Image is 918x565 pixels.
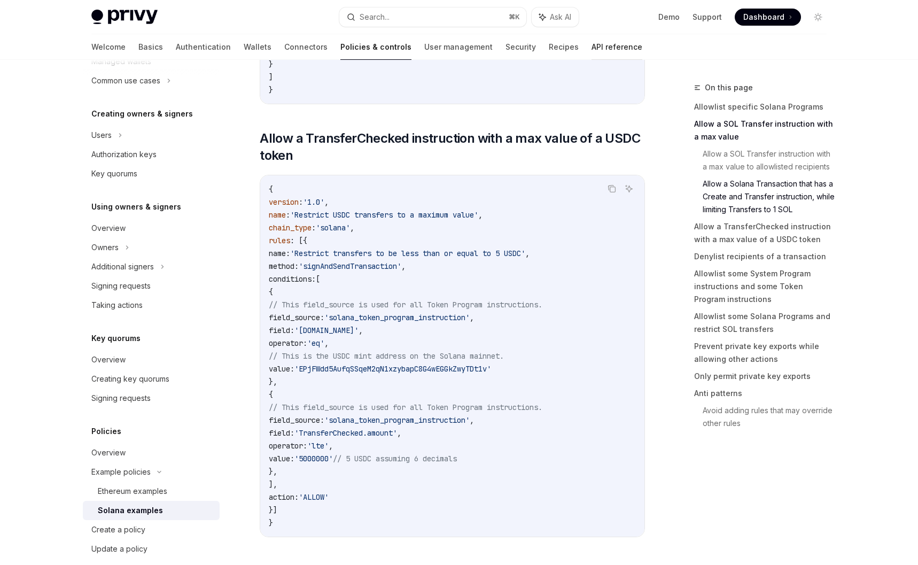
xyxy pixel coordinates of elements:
a: Allowlist some Solana Programs and restrict SOL transfers [694,308,835,338]
div: Create a policy [91,523,145,536]
a: Taking actions [83,296,220,315]
div: Signing requests [91,280,151,292]
a: Update a policy [83,539,220,559]
a: Overview [83,219,220,238]
a: Create a policy [83,520,220,539]
a: Security [505,34,536,60]
div: Overview [91,446,126,459]
a: Creating key quorums [83,369,220,389]
a: Avoid adding rules that may override other rules [703,402,835,432]
button: Ask AI [532,7,579,27]
a: Wallets [244,34,271,60]
span: name [269,210,286,220]
span: field_source: [269,313,324,322]
a: Connectors [284,34,328,60]
span: '5000000' [294,454,333,463]
span: Ask AI [550,12,571,22]
span: , [350,223,354,233]
span: : [312,223,316,233]
a: Prevent private key exports while allowing other actions [694,338,835,368]
a: Solana examples [83,501,220,520]
a: API reference [592,34,642,60]
span: 'solana_token_program_instruction' [324,415,470,425]
span: , [324,197,329,207]
span: Dashboard [743,12,784,22]
span: } [269,85,273,95]
span: , [470,313,474,322]
span: , [470,415,474,425]
a: Only permit private key exports [694,368,835,385]
span: name: [269,249,290,258]
span: { [269,287,273,297]
h5: Key quorums [91,332,141,345]
span: method: [269,261,299,271]
a: Allow a SOL Transfer instruction with a max value [694,115,835,145]
span: 'signAndSendTransaction' [299,261,401,271]
span: version [269,197,299,207]
span: , [359,326,363,335]
a: Allow a Solana Transaction that has a Create and Transfer instruction, while limiting Transfers t... [703,175,835,218]
a: User management [424,34,493,60]
span: field: [269,428,294,438]
div: Creating key quorums [91,373,169,385]
img: light logo [91,10,158,25]
span: { [269,184,273,194]
div: Overview [91,222,126,235]
span: // This is the USDC mint address on the Solana mainnet. [269,351,504,361]
a: Overview [83,350,220,369]
span: }] [269,505,277,515]
span: value: [269,454,294,463]
a: Ethereum examples [83,482,220,501]
span: }, [269,377,277,386]
span: conditions: [269,274,316,284]
h5: Policies [91,425,121,438]
span: { [269,390,273,399]
span: operator: [269,441,307,451]
a: Allow a SOL Transfer instruction with a max value to allowlisted recipients [703,145,835,175]
a: Denylist recipients of a transaction [694,248,835,265]
span: operator: [269,338,307,348]
a: Signing requests [83,389,220,408]
div: Common use cases [91,74,160,87]
span: value: [269,364,294,374]
span: , [324,338,329,348]
span: [ [316,274,320,284]
span: 'TransferChecked.amount' [294,428,397,438]
span: Allow a TransferChecked instruction with a max value of a USDC token [260,130,645,164]
span: , [329,441,333,451]
span: 'EPjFWdd5AufqSSqeM2qN1xzybapC8G4wEGGkZwyTDt1v' [294,364,491,374]
span: : [{ [290,236,307,245]
span: , [397,428,401,438]
span: 'lte' [307,441,329,451]
span: 'Restrict USDC transfers to a maximum value' [290,210,478,220]
span: : [299,197,303,207]
div: Search... [360,11,390,24]
a: Welcome [91,34,126,60]
span: 'solana_token_program_instruction' [324,313,470,322]
a: Authentication [176,34,231,60]
a: Signing requests [83,276,220,296]
div: Key quorums [91,167,137,180]
span: ⌘ K [509,13,520,21]
span: action: [269,492,299,502]
span: chain_type [269,223,312,233]
span: 'Restrict transfers to be less than or equal to 5 USDC' [290,249,525,258]
span: ] [269,72,273,82]
a: Demo [658,12,680,22]
span: field: [269,326,294,335]
button: Ask AI [622,182,636,196]
a: Policies & controls [340,34,411,60]
button: Search...⌘K [339,7,526,27]
a: Authorization keys [83,145,220,164]
a: Overview [83,443,220,462]
span: // This field_source is used for all Token Program instructions. [269,403,542,412]
a: Key quorums [83,164,220,183]
span: // 5 USDC assuming 6 decimals [333,454,457,463]
div: Example policies [91,466,151,478]
div: Taking actions [91,299,143,312]
a: Support [693,12,722,22]
a: Anti patterns [694,385,835,402]
span: ], [269,479,277,489]
span: // This field_source is used for all Token Program instructions. [269,300,542,309]
span: '1.0' [303,197,324,207]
